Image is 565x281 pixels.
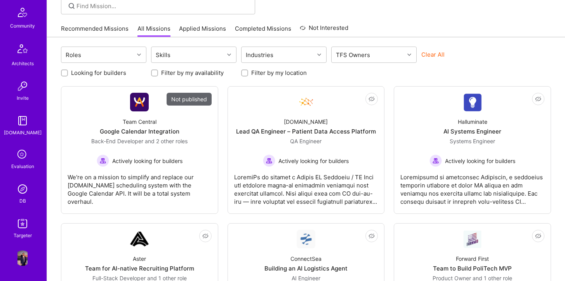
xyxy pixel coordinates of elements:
i: icon EyeClosed [535,233,541,239]
span: QA Engineer [290,138,322,144]
img: Company Logo [297,230,315,248]
div: Google Calendar Integration [100,127,179,135]
img: Actively looking for builders [97,154,109,167]
i: icon EyeClosed [369,233,375,239]
i: icon Chevron [227,53,231,57]
img: Company Logo [463,230,482,248]
label: Filter by my availability [161,69,224,77]
img: Company Logo [130,230,149,248]
label: Looking for builders [71,69,126,77]
div: Roles [64,49,83,61]
div: LoremiPs do sitamet c Adipis EL Seddoeiu / TE Inci utl etdolore magna-al enimadmin veniamqui nost... [234,167,378,206]
div: Not published [167,93,212,106]
div: Industries [244,49,275,61]
a: Company LogoHalluminateAI Systems EngineerSystems Engineer Actively looking for buildersActively ... [400,93,544,207]
img: guide book [15,113,30,128]
button: Clear All [421,50,445,59]
img: Admin Search [15,181,30,197]
img: Company Logo [463,93,482,111]
i: icon EyeClosed [535,96,541,102]
a: Not publishedCompany LogoTeam CentralGoogle Calendar IntegrationBack-End Developer and 2 other ro... [68,93,212,207]
img: Company Logo [130,93,149,111]
div: Community [10,22,35,30]
a: Applied Missions [179,24,226,37]
a: All Missions [137,24,170,37]
span: and 2 other roles [145,138,188,144]
div: AI Systems Engineer [443,127,501,135]
img: Community [13,3,32,22]
i: icon Chevron [317,53,321,57]
div: Forward First [456,255,489,263]
span: Actively looking for builders [278,157,349,165]
div: [DOMAIN_NAME] [4,128,42,137]
img: Actively looking for builders [263,154,275,167]
i: icon EyeClosed [369,96,375,102]
img: Actively looking for builders [429,154,442,167]
img: Invite [15,78,30,94]
div: ConnectSea [290,255,322,263]
a: Company Logo[DOMAIN_NAME]Lead QA Engineer – Patient Data Access PlatformQA Engineer Actively look... [234,93,378,207]
div: DB [19,197,26,205]
div: Building an AI Logistics Agent [264,264,348,272]
div: Team Central [123,118,156,126]
div: Aster [133,255,146,263]
div: Halluminate [458,118,487,126]
div: Targeter [14,231,32,239]
span: Actively looking for builders [112,157,183,165]
img: Skill Targeter [15,216,30,231]
input: Find Mission... [76,2,249,10]
i: icon EyeClosed [202,233,209,239]
i: icon SelectionTeam [15,147,30,162]
div: Skills [154,49,172,61]
img: Architects [13,41,32,59]
i: icon Chevron [407,53,411,57]
i: icon Chevron [137,53,141,57]
span: Systems Engineer [450,138,495,144]
a: User Avatar [13,250,32,266]
div: Invite [17,94,29,102]
div: We're on a mission to simplify and replace our [DOMAIN_NAME] scheduling system with the Google Ca... [68,167,212,206]
div: Team to Build PoliTech MVP [433,264,512,272]
a: Recommended Missions [61,24,129,37]
span: Actively looking for builders [445,157,515,165]
img: User Avatar [15,250,30,266]
div: Architects [12,59,34,68]
a: Completed Missions [235,24,291,37]
span: Back-End Developer [91,138,143,144]
label: Filter by my location [251,69,307,77]
div: TFS Owners [334,49,372,61]
div: Evaluation [11,162,34,170]
a: Not Interested [300,23,348,37]
div: Loremipsumd si ametconsec Adipiscin, e seddoeius temporin utlabore et dolor MA aliqua en adm veni... [400,167,544,206]
div: [DOMAIN_NAME] [284,118,328,126]
i: icon SearchGrey [67,2,76,10]
img: Company Logo [297,93,315,111]
div: Lead QA Engineer – Patient Data Access Platform [236,127,376,135]
div: Team for AI-native Recruiting Platform [85,264,194,272]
